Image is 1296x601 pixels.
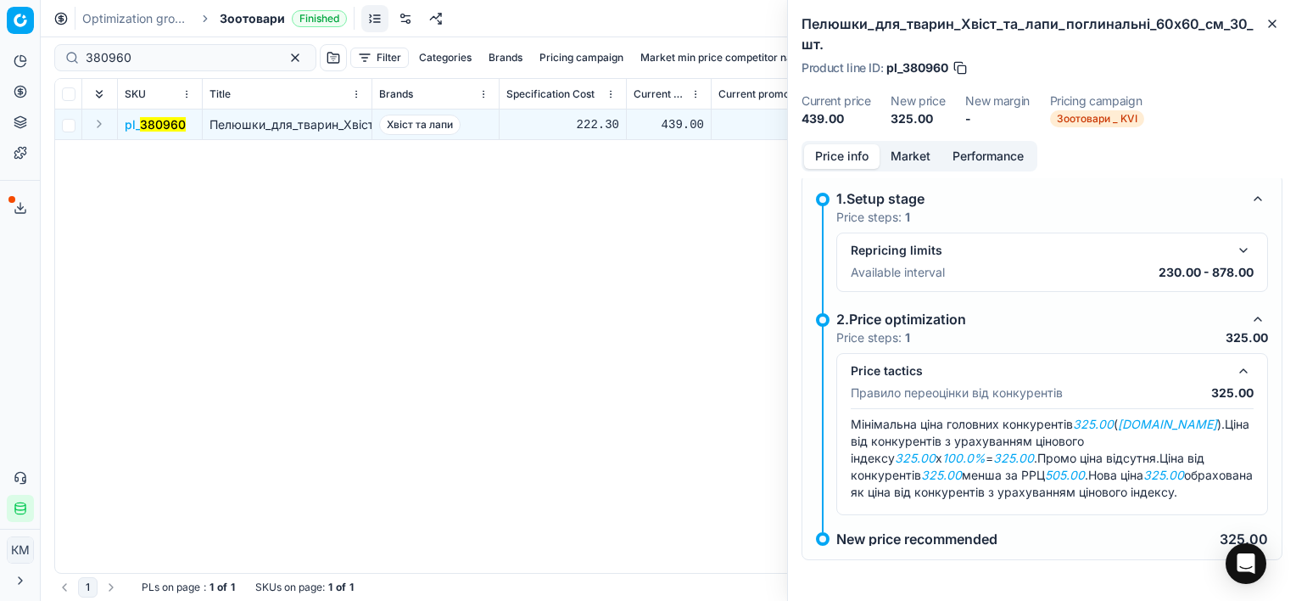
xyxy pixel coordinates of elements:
[836,309,1241,329] div: 2.Price optimization
[1037,451,1159,465] span: Промо ціна відсутня.
[851,417,1249,465] span: Ціна від конкурентів з урахуванням цінового індексу x = .
[891,95,945,107] dt: New price
[209,581,214,594] strong: 1
[1045,468,1085,482] em: 505.00
[941,144,1035,169] button: Performance
[802,110,870,127] dd: 439.00
[533,48,630,68] button: Pricing campaign
[292,10,347,27] span: Finished
[482,48,529,68] button: Brands
[851,385,1063,402] p: Правило переоцінки від конкурентів
[921,468,962,482] em: 325.00
[836,329,910,346] p: Price steps:
[718,87,814,101] span: Current promo price
[82,10,191,27] a: Optimization groups
[851,417,1225,431] span: Мінімальна ціна головних конкурентів ( ).
[804,144,880,169] button: Price info
[634,87,687,101] span: Current price
[209,87,231,101] span: Title
[220,10,285,27] span: Зоотовари
[851,362,1226,379] div: Price tactics
[993,451,1034,465] em: 325.00
[125,116,186,133] span: pl_
[895,451,936,465] em: 325.00
[7,536,34,564] button: КM
[1050,95,1144,107] dt: Pricing campaign
[886,59,948,76] span: pl_380960
[1220,532,1268,546] p: 325.00
[836,209,910,226] p: Price steps:
[506,87,595,101] span: Specification Cost
[891,110,945,127] dd: 325.00
[8,537,33,563] span: КM
[880,144,941,169] button: Market
[802,14,1282,54] h2: Пелюшки_для_тварин_Хвіст_та_лапи_поглинальні_60х60_см_30_шт.
[1226,329,1268,346] p: 325.00
[965,95,1030,107] dt: New margin
[1050,110,1144,127] span: Зоотовари _ KVI
[231,581,235,594] strong: 1
[905,210,910,224] strong: 1
[125,87,146,101] span: SKU
[718,116,831,133] div: 439.00
[255,581,325,594] span: SKUs on page :
[836,188,1241,209] div: 1.Setup stage
[851,264,945,281] p: Available interval
[1143,468,1184,482] em: 325.00
[142,581,235,594] div: :
[905,330,910,345] strong: 1
[802,95,870,107] dt: Current price
[379,115,461,135] span: Хвіст та лапи
[142,581,200,594] span: PLs on page
[634,116,704,133] div: 439.00
[350,48,409,68] button: Filter
[965,110,1030,127] dd: -
[125,116,186,133] button: pl_380960
[101,577,121,598] button: Go to next page
[942,451,986,465] em: 100.0%
[89,84,109,104] button: Expand all
[89,114,109,134] button: Expand
[54,577,75,598] button: Go to previous page
[86,49,271,66] input: Search by SKU or title
[506,116,619,133] div: 222.30
[634,48,814,68] button: Market min price competitor name
[1226,543,1266,584] div: Open Intercom Messenger
[140,117,186,132] mark: 380960
[836,532,997,546] p: New price recommended
[412,48,478,68] button: Categories
[1211,385,1254,402] p: 325.00
[217,581,227,594] strong: of
[336,581,346,594] strong: of
[220,10,347,27] span: ЗоотовариFinished
[802,62,883,74] span: Product line ID :
[1118,417,1217,431] em: [DOMAIN_NAME]
[209,117,603,132] span: Пелюшки_для_тварин_Хвіст_та_лапи_поглинальні_60х60_см_30_шт.
[1159,264,1254,281] p: 230.00 - 878.00
[349,581,354,594] strong: 1
[54,577,121,598] nav: pagination
[82,10,347,27] nav: breadcrumb
[851,242,1226,259] div: Repricing limits
[328,581,332,594] strong: 1
[379,87,413,101] span: Brands
[78,577,98,598] button: 1
[1073,417,1114,431] em: 325.00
